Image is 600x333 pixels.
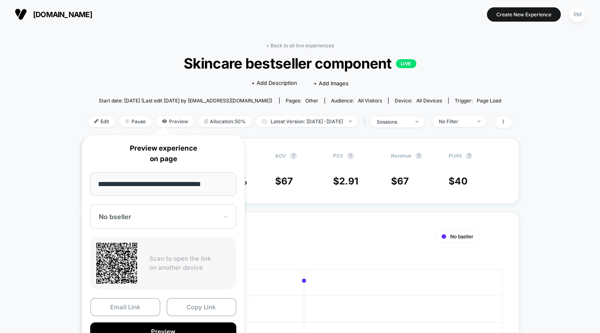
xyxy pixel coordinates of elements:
[396,59,416,68] p: LIVE
[416,98,442,104] span: all devices
[391,153,411,159] span: Revenue
[478,120,480,122] img: end
[455,98,501,104] div: Trigger:
[487,7,561,22] button: Create New Experience
[125,119,129,123] img: end
[94,119,98,123] img: edit
[362,116,371,128] span: |
[149,254,230,273] p: Scan to open the link on another device
[275,175,293,187] span: $
[388,98,448,104] span: Device:
[416,121,418,122] img: end
[305,98,318,104] span: other
[358,98,382,104] span: All Visitors
[119,116,152,127] span: Pause
[377,119,409,125] div: sessions
[15,8,27,20] img: Visually logo
[391,175,409,187] span: $
[88,116,115,127] span: Edit
[466,153,472,159] button: ?
[455,175,468,187] span: 40
[33,10,92,19] span: [DOMAIN_NAME]
[333,153,343,159] span: PSV
[256,116,358,127] span: Latest Version: [DATE] - [DATE]
[281,175,293,187] span: 67
[569,7,585,22] div: RM
[109,55,491,72] span: Skincare bestseller component
[449,175,468,187] span: $
[266,42,334,49] a: < Back to all live experiences
[331,98,382,104] div: Audience:
[99,98,272,104] span: Start date: [DATE] (Last edit [DATE] by [EMAIL_ADDRESS][DOMAIN_NAME])
[251,79,297,87] span: + Add Description
[90,143,236,164] p: Preview experience on page
[313,80,349,87] span: + Add Images
[290,153,297,159] button: ?
[275,153,286,159] span: AOV
[156,116,194,127] span: Preview
[347,153,354,159] button: ?
[567,6,588,23] button: RM
[416,153,422,159] button: ?
[286,98,318,104] div: Pages:
[12,8,95,21] button: [DOMAIN_NAME]
[167,298,237,316] button: Copy Link
[90,298,160,316] button: Email Link
[349,120,352,122] img: end
[450,233,473,240] span: No bseller
[204,119,208,124] img: rebalance
[439,118,471,124] div: No Filter
[339,175,358,187] span: 2.91
[198,116,252,127] span: Allocation: 50%
[333,175,358,187] span: $
[397,175,409,187] span: 67
[449,153,462,159] span: Profit
[477,98,501,104] span: Page Load
[262,119,267,123] img: calendar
